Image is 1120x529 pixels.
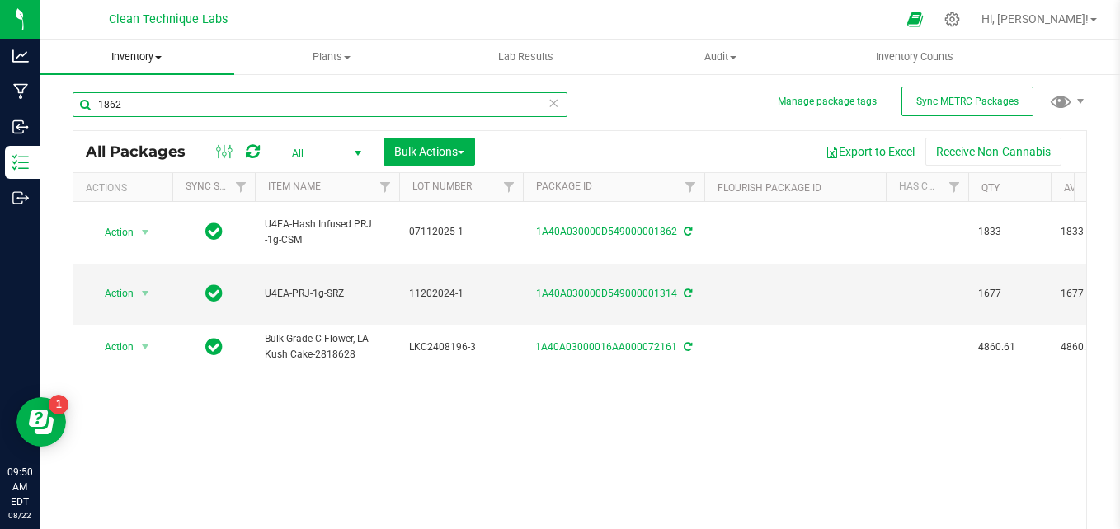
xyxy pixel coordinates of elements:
inline-svg: Inbound [12,119,29,135]
p: 09:50 AM EDT [7,465,32,509]
a: Flourish Package ID [718,182,821,194]
iframe: Resource center [16,397,66,447]
span: U4EA-PRJ-1g-SRZ [265,286,389,302]
span: Audit [624,49,816,64]
a: Available [1064,182,1113,194]
span: Bulk Actions [394,145,464,158]
span: 4860.61 [978,339,1041,355]
button: Sync METRC Packages [901,87,1033,116]
a: Lot Number [412,180,472,192]
span: Lab Results [476,49,576,64]
span: Open Ecommerce Menu [896,3,934,35]
span: In Sync [205,335,223,358]
button: Manage package tags [778,95,877,109]
span: Sync from Compliance System [681,288,692,299]
span: Inventory [40,49,234,64]
span: 11202024-1 [409,286,513,302]
span: select [135,335,156,358]
a: 1A40A030000D549000001314 [536,288,677,299]
span: select [135,221,156,244]
span: Plants [235,49,428,64]
input: Search Package ID, Item Name, SKU, Lot or Part Number... [73,92,567,117]
a: Filter [941,173,968,201]
span: All Packages [86,143,202,161]
a: 1A40A030000D549000001862 [536,226,677,237]
span: 1677 [978,286,1041,302]
span: select [135,282,156,305]
a: Package ID [536,180,592,192]
a: Item Name [268,180,321,192]
inline-svg: Manufacturing [12,83,29,100]
p: 08/22 [7,509,32,522]
span: Action [90,335,134,358]
span: Sync from Compliance System [681,341,692,353]
span: In Sync [205,220,223,243]
button: Export to Excel [815,138,925,166]
button: Receive Non-Cannabis [925,138,1061,166]
span: Clear [548,92,559,114]
span: Clean Technique Labs [109,12,228,26]
a: Plants [234,40,429,74]
a: Audit [623,40,817,74]
inline-svg: Inventory [12,154,29,171]
span: Action [90,282,134,305]
a: Filter [228,173,255,201]
span: In Sync [205,282,223,305]
a: Lab Results [429,40,624,74]
a: Filter [496,173,523,201]
a: Inventory Counts [817,40,1012,74]
span: Sync from Compliance System [681,226,692,237]
span: Bulk Grade C Flower, LA Kush Cake-2818628 [265,331,389,363]
div: Actions [86,182,166,194]
span: Hi, [PERSON_NAME]! [981,12,1089,26]
span: 07112025-1 [409,224,513,240]
span: LKC2408196-3 [409,339,513,355]
span: Inventory Counts [854,49,976,64]
span: Sync METRC Packages [916,96,1019,107]
a: Filter [372,173,399,201]
a: Filter [677,173,704,201]
a: Inventory [40,40,234,74]
span: 1833 [978,224,1041,240]
a: Sync Status [186,180,249,192]
inline-svg: Analytics [12,48,29,64]
button: Bulk Actions [384,138,475,166]
iframe: Resource center unread badge [49,395,68,414]
span: U4EA-Hash Infused PRJ -1g-CSM [265,217,389,248]
inline-svg: Outbound [12,190,29,206]
th: Has COA [886,173,968,202]
span: Action [90,221,134,244]
div: Manage settings [942,12,962,27]
a: Qty [981,182,1000,194]
a: 1A40A03000016AA000072161 [535,341,677,353]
